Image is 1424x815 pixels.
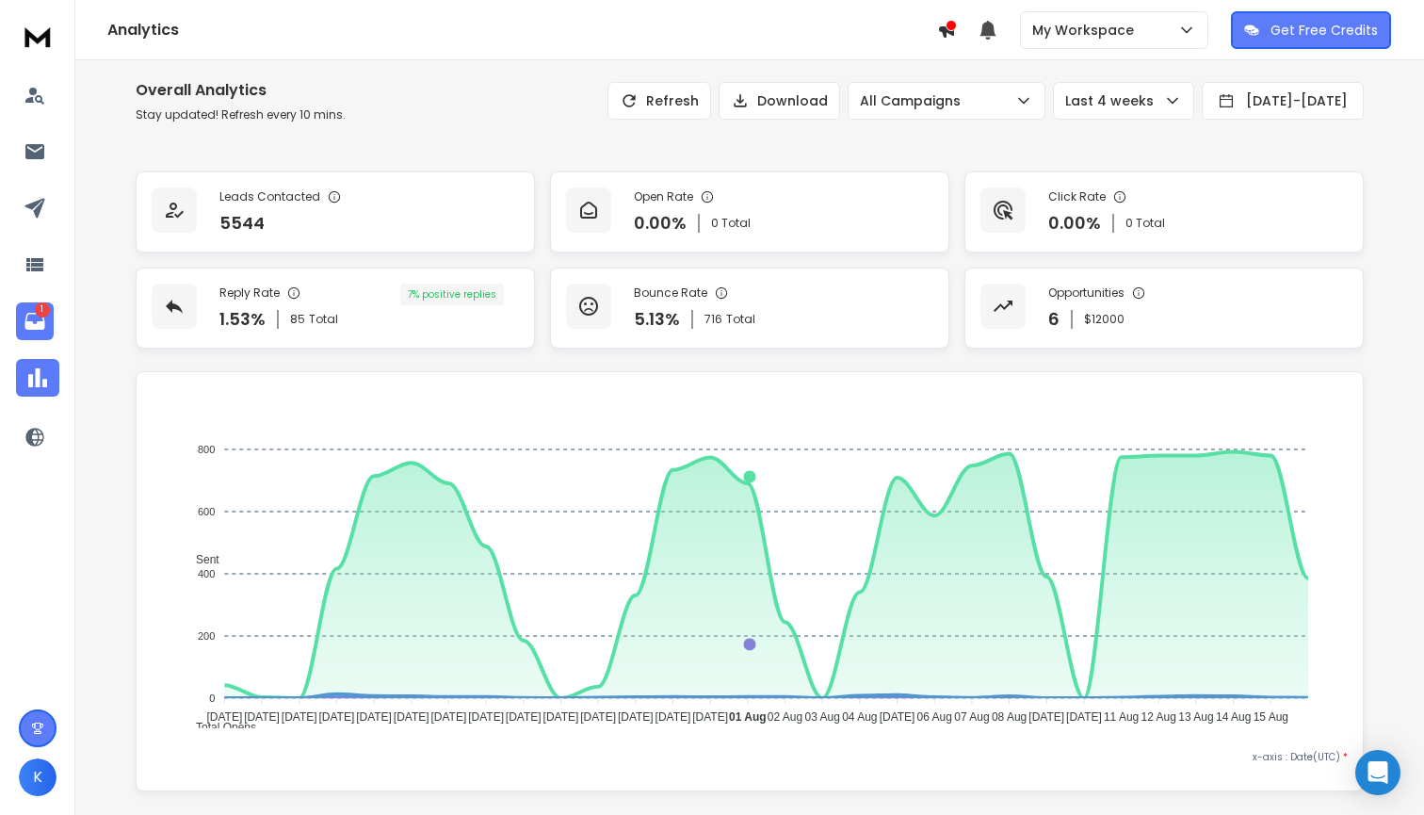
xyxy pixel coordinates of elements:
tspan: 06 Aug [917,710,952,724]
p: Click Rate [1048,189,1106,204]
tspan: [DATE] [468,710,504,724]
p: Opportunities [1048,285,1125,301]
p: 0.00 % [1048,210,1101,236]
tspan: 07 Aug [954,710,989,724]
a: Click Rate0.00%0 Total [964,171,1364,253]
tspan: [DATE] [282,710,317,724]
button: [DATE]-[DATE] [1202,82,1364,120]
a: 1 [16,302,54,340]
span: Total [726,312,755,327]
p: 0 Total [1125,216,1165,231]
tspan: [DATE] [1066,710,1102,724]
tspan: [DATE] [394,710,429,724]
tspan: [DATE] [506,710,542,724]
span: 716 [704,312,722,327]
tspan: [DATE] [430,710,466,724]
p: 5544 [219,210,265,236]
p: 0.00 % [634,210,687,236]
tspan: 600 [198,506,215,517]
tspan: [DATE] [356,710,392,724]
p: Stay updated! Refresh every 10 mins. [136,107,346,122]
p: x-axis : Date(UTC) [152,750,1348,764]
a: Bounce Rate5.13%716Total [550,268,949,349]
span: 85 [290,312,305,327]
tspan: 11 Aug [1104,710,1139,724]
a: Leads Contacted5544 [136,171,535,253]
tspan: [DATE] [318,710,354,724]
tspan: [DATE] [542,710,578,724]
tspan: 08 Aug [992,710,1027,724]
tspan: [DATE] [580,710,616,724]
p: 6 [1048,306,1060,333]
tspan: 13 Aug [1178,710,1213,724]
p: My Workspace [1032,21,1141,40]
button: Download [719,82,840,120]
tspan: [DATE] [618,710,654,724]
tspan: 15 Aug [1254,710,1288,724]
button: K [19,758,57,796]
p: 1 [35,302,50,318]
p: Get Free Credits [1270,21,1378,40]
h1: Analytics [107,19,937,41]
tspan: [DATE] [1028,710,1064,724]
p: 1.53 % [219,306,266,333]
tspan: [DATE] [244,710,280,724]
p: Open Rate [634,189,693,204]
div: Open Intercom Messenger [1355,750,1400,795]
a: Opportunities6$12000 [964,268,1364,349]
p: Refresh [646,91,699,110]
img: logo [19,19,57,54]
p: Bounce Rate [634,285,707,301]
p: 0 Total [711,216,751,231]
p: Leads Contacted [219,189,320,204]
tspan: 03 Aug [805,710,840,724]
tspan: 04 Aug [842,710,877,724]
a: Open Rate0.00%0 Total [550,171,949,253]
span: Total Opens [182,721,256,734]
tspan: 0 [209,693,215,704]
div: 7 % positive replies [400,284,504,305]
tspan: 12 Aug [1141,710,1176,724]
p: $ 12000 [1084,312,1125,327]
tspan: 14 Aug [1216,710,1251,724]
p: 5.13 % [634,306,680,333]
tspan: [DATE] [692,710,728,724]
tspan: 02 Aug [768,710,802,724]
span: Total [309,312,338,327]
a: Reply Rate1.53%85Total7% positive replies [136,268,535,349]
tspan: 01 Aug [729,710,767,724]
h1: Overall Analytics [136,79,346,102]
span: Sent [182,553,219,566]
tspan: [DATE] [655,710,691,724]
tspan: [DATE] [880,710,915,724]
tspan: 400 [198,568,215,579]
button: Refresh [607,82,711,120]
p: Last 4 weeks [1065,91,1161,110]
p: Download [757,91,828,110]
p: All Campaigns [860,91,968,110]
button: Get Free Credits [1231,11,1391,49]
p: Reply Rate [219,285,280,301]
tspan: 800 [198,444,215,455]
tspan: 200 [198,630,215,642]
tspan: [DATE] [206,710,242,724]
